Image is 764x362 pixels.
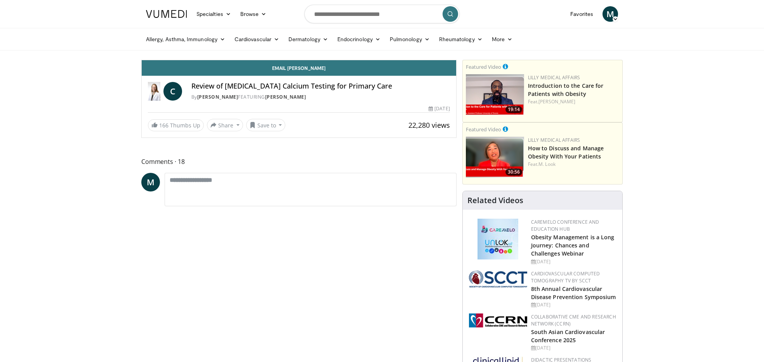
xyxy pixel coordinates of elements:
[246,119,286,131] button: Save to
[466,74,524,115] a: 19:14
[531,233,615,257] a: Obesity Management is a Long Journey: Chances and Challenges Webinar
[191,94,450,101] div: By FEATURING
[304,5,460,23] input: Search topics, interventions
[528,74,580,81] a: Lilly Medical Affairs
[141,157,457,167] span: Comments 18
[531,270,600,284] a: Cardiovascular Computed Tomography TV by SCCT
[603,6,618,22] a: M
[146,10,187,18] img: VuMedi Logo
[142,60,456,76] a: Email [PERSON_NAME]
[284,31,333,47] a: Dermatology
[333,31,385,47] a: Endocrinology
[408,120,450,130] span: 22,280 views
[466,137,524,178] img: c98a6a29-1ea0-4bd5-8cf5-4d1e188984a7.png.150x105_q85_crop-smart_upscale.png
[531,313,616,327] a: Collaborative CME and Research Network (CCRN)
[191,82,450,90] h4: Review of [MEDICAL_DATA] Calcium Testing for Primary Care
[505,106,522,113] span: 19:14
[466,63,501,70] small: Featured Video
[192,6,236,22] a: Specialties
[467,196,523,205] h4: Related Videos
[429,105,450,112] div: [DATE]
[528,98,619,105] div: Feat.
[230,31,284,47] a: Cardiovascular
[531,328,605,344] a: South Asian Cardiovascular Conference 2025
[148,82,160,101] img: Dr. Catherine P. Benziger
[466,126,501,133] small: Featured Video
[469,313,527,327] img: a04ee3ba-8487-4636-b0fb-5e8d268f3737.png.150x105_q85_autocrop_double_scale_upscale_version-0.2.png
[531,301,616,308] div: [DATE]
[528,144,604,160] a: How to Discuss and Manage Obesity With Your Patients
[487,31,517,47] a: More
[265,94,306,100] a: [PERSON_NAME]
[207,119,243,131] button: Share
[236,6,271,22] a: Browse
[469,270,527,287] img: 51a70120-4f25-49cc-93a4-67582377e75f.png.150x105_q85_autocrop_double_scale_upscale_version-0.2.png
[477,219,518,259] img: 45df64a9-a6de-482c-8a90-ada250f7980c.png.150x105_q85_autocrop_double_scale_upscale_version-0.2.jpg
[566,6,598,22] a: Favorites
[466,137,524,178] a: 30:56
[141,173,160,191] a: M
[148,119,204,131] a: 166 Thumbs Up
[141,31,230,47] a: Allergy, Asthma, Immunology
[538,98,575,105] a: [PERSON_NAME]
[531,258,616,265] div: [DATE]
[531,285,616,301] a: 8th Annual Cardiovascular Disease Prevention Symposium
[197,94,238,100] a: [PERSON_NAME]
[538,161,556,167] a: M. Look
[505,169,522,176] span: 30:56
[528,137,580,143] a: Lilly Medical Affairs
[159,122,168,129] span: 166
[385,31,434,47] a: Pulmonology
[163,82,182,101] a: C
[466,74,524,115] img: acc2e291-ced4-4dd5-b17b-d06994da28f3.png.150x105_q85_crop-smart_upscale.png
[434,31,487,47] a: Rheumatology
[531,345,616,352] div: [DATE]
[531,219,599,232] a: CaReMeLO Conference and Education Hub
[528,82,604,97] a: Introduction to the Care for Patients with Obesity
[528,161,619,168] div: Feat.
